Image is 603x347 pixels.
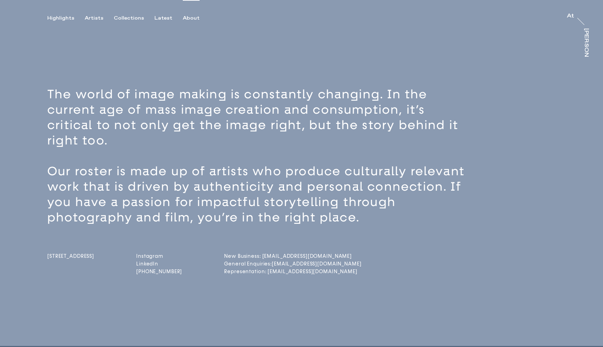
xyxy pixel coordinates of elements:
div: [PERSON_NAME] [583,28,589,82]
a: LinkedIn [136,261,182,267]
a: At [567,13,574,20]
div: Collections [114,15,144,21]
button: About [183,15,210,21]
a: [STREET_ADDRESS] [47,253,94,276]
a: New Business: [EMAIL_ADDRESS][DOMAIN_NAME] [224,253,279,259]
a: Representation: [EMAIL_ADDRESS][DOMAIN_NAME] [224,269,279,275]
div: Highlights [47,15,74,21]
p: Our roster is made up of artists who produce culturally relevant work that is driven by authentic... [47,164,474,225]
div: Artists [85,15,103,21]
div: Latest [154,15,172,21]
button: Latest [154,15,183,21]
a: Instagram [136,253,182,259]
p: The world of image making is constantly changing. In the current age of mass image creation and c... [47,87,474,148]
span: [STREET_ADDRESS] [47,253,94,259]
a: General Enquiries:[EMAIL_ADDRESS][DOMAIN_NAME] [224,261,279,267]
a: [PHONE_NUMBER] [136,269,182,275]
div: About [183,15,200,21]
button: Artists [85,15,114,21]
button: Highlights [47,15,85,21]
a: [PERSON_NAME] [582,28,589,57]
button: Collections [114,15,154,21]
